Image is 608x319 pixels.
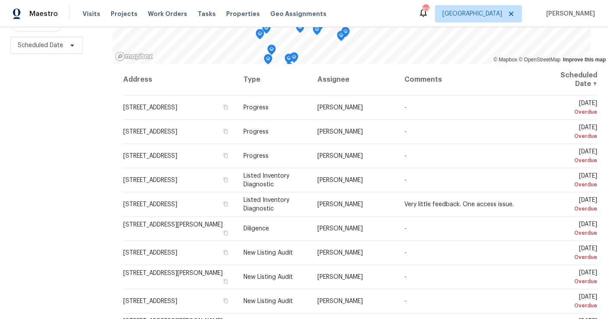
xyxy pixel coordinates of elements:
[547,108,597,116] div: Overdue
[243,197,289,212] span: Listed Inventory Diagnostic
[547,197,597,213] span: [DATE]
[404,129,406,135] span: -
[317,201,363,207] span: [PERSON_NAME]
[404,105,406,111] span: -
[111,10,138,18] span: Projects
[222,128,230,135] button: Copy Address
[222,297,230,305] button: Copy Address
[422,5,429,14] div: 83
[313,25,321,38] div: Map marker
[547,180,597,189] div: Overdue
[341,27,350,40] div: Map marker
[296,22,304,36] div: Map marker
[222,278,230,285] button: Copy Address
[493,57,517,63] a: Mapbox
[547,294,597,310] span: [DATE]
[404,201,514,207] span: Very little feedback. One access issue.
[290,52,298,66] div: Map marker
[270,10,326,18] span: Geo Assignments
[547,149,597,165] span: [DATE]
[547,246,597,262] span: [DATE]
[547,221,597,237] span: [DATE]
[123,105,177,111] span: [STREET_ADDRESS]
[563,57,606,63] a: Improve this map
[337,31,346,44] div: Map marker
[547,156,597,165] div: Overdue
[547,301,597,310] div: Overdue
[397,64,540,96] th: Comments
[317,153,363,159] span: [PERSON_NAME]
[262,23,271,37] div: Map marker
[547,277,597,286] div: Overdue
[123,298,177,304] span: [STREET_ADDRESS]
[123,250,177,256] span: [STREET_ADDRESS]
[404,153,406,159] span: -
[317,250,363,256] span: [PERSON_NAME]
[540,64,598,96] th: Scheduled Date ↑
[404,274,406,280] span: -
[243,274,293,280] span: New Listing Audit
[285,54,293,67] div: Map marker
[442,10,502,18] span: [GEOGRAPHIC_DATA]
[123,270,223,276] span: [STREET_ADDRESS][PERSON_NAME]
[123,64,237,96] th: Address
[547,253,597,262] div: Overdue
[547,270,597,286] span: [DATE]
[222,249,230,256] button: Copy Address
[226,10,260,18] span: Properties
[115,51,153,61] a: Mapbox homepage
[222,176,230,184] button: Copy Address
[317,298,363,304] span: [PERSON_NAME]
[310,64,397,96] th: Assignee
[404,177,406,183] span: -
[243,226,269,232] span: Diligence
[317,129,363,135] span: [PERSON_NAME]
[243,153,269,159] span: Progress
[317,274,363,280] span: [PERSON_NAME]
[29,10,58,18] span: Maestro
[148,10,187,18] span: Work Orders
[123,177,177,183] span: [STREET_ADDRESS]
[547,100,597,116] span: [DATE]
[404,250,406,256] span: -
[547,132,597,140] div: Overdue
[547,204,597,213] div: Overdue
[123,129,177,135] span: [STREET_ADDRESS]
[222,152,230,159] button: Copy Address
[222,200,230,208] button: Copy Address
[317,226,363,232] span: [PERSON_NAME]
[404,226,406,232] span: -
[404,298,406,304] span: -
[317,105,363,111] span: [PERSON_NAME]
[18,41,63,50] span: Scheduled Date
[267,45,276,58] div: Map marker
[518,57,560,63] a: OpenStreetMap
[264,54,272,67] div: Map marker
[543,10,595,18] span: [PERSON_NAME]
[243,129,269,135] span: Progress
[243,105,269,111] span: Progress
[123,153,177,159] span: [STREET_ADDRESS]
[222,229,230,237] button: Copy Address
[547,229,597,237] div: Overdue
[123,201,177,207] span: [STREET_ADDRESS]
[547,173,597,189] span: [DATE]
[256,29,264,42] div: Map marker
[243,173,289,188] span: Listed Inventory Diagnostic
[222,103,230,111] button: Copy Address
[243,298,293,304] span: New Listing Audit
[317,177,363,183] span: [PERSON_NAME]
[83,10,100,18] span: Visits
[237,64,311,96] th: Type
[123,222,223,228] span: [STREET_ADDRESS][PERSON_NAME]
[547,124,597,140] span: [DATE]
[243,250,293,256] span: New Listing Audit
[198,11,216,17] span: Tasks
